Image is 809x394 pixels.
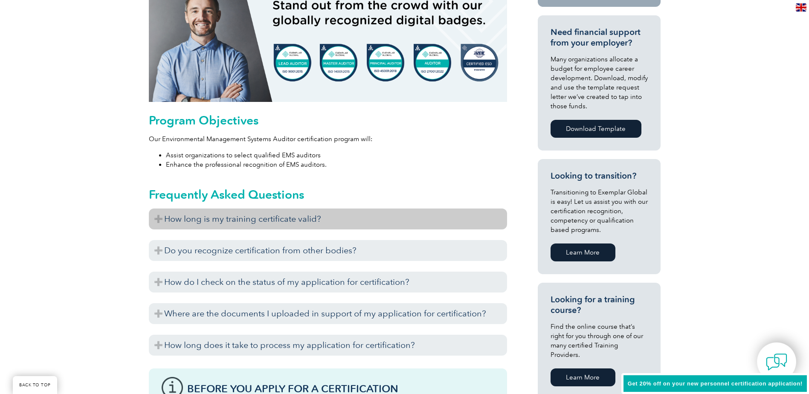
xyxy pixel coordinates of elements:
h3: Before You Apply For a Certification [187,383,494,394]
h3: Looking to transition? [551,171,648,181]
a: Learn More [551,368,615,386]
li: Assist organizations to select qualified EMS auditors [166,151,507,160]
li: Enhance the professional recognition of EMS auditors. [166,160,507,169]
h3: Where are the documents I uploaded in support of my application for certification? [149,303,507,324]
h3: Do you recognize certification from other bodies? [149,240,507,261]
p: Our Environmental Management Systems Auditor certification program will: [149,134,507,144]
a: BACK TO TOP [13,376,57,394]
h3: Looking for a training course? [551,294,648,316]
h2: Program Objectives [149,113,507,127]
a: Download Template [551,120,641,138]
h3: How long does it take to process my application for certification? [149,335,507,356]
a: Learn More [551,243,615,261]
p: Find the online course that’s right for you through one of our many certified Training Providers. [551,322,648,359]
h2: Frequently Asked Questions [149,188,507,201]
h3: How long is my training certificate valid? [149,209,507,229]
img: en [796,3,806,12]
p: Many organizations allocate a budget for employee career development. Download, modify and use th... [551,55,648,111]
img: contact-chat.png [766,351,787,373]
h3: How do I check on the status of my application for certification? [149,272,507,293]
p: Transitioning to Exemplar Global is easy! Let us assist you with our certification recognition, c... [551,188,648,235]
span: Get 20% off on your new personnel certification application! [628,380,803,387]
h3: Need financial support from your employer? [551,27,648,48]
